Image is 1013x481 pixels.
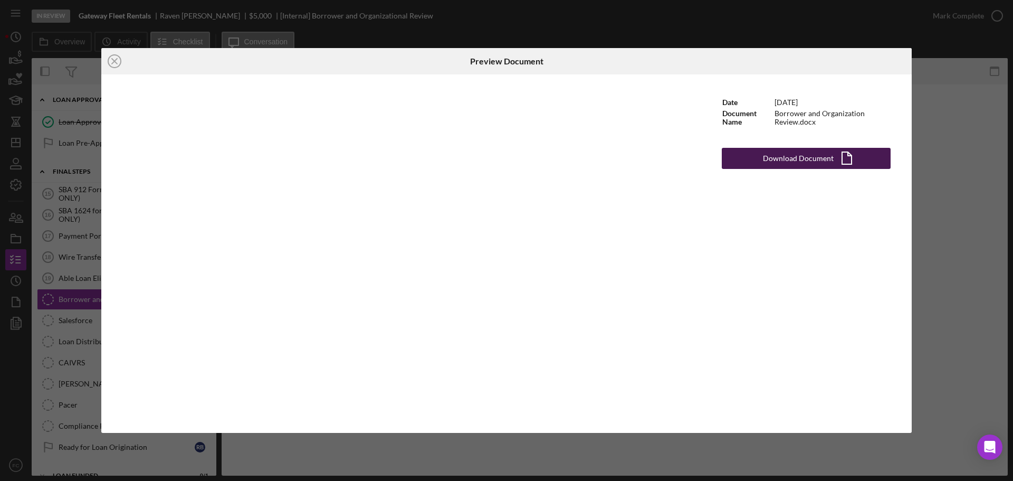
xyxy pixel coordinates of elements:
h6: Preview Document [470,56,543,66]
b: Date [722,98,738,107]
td: Borrower and Organization Review.docx [774,109,891,127]
td: [DATE] [774,96,891,109]
iframe: Document Preview [101,74,701,433]
button: Download Document [722,148,891,169]
div: Open Intercom Messenger [977,435,1002,460]
div: Download Document [763,148,834,169]
b: Document Name [722,109,757,126]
